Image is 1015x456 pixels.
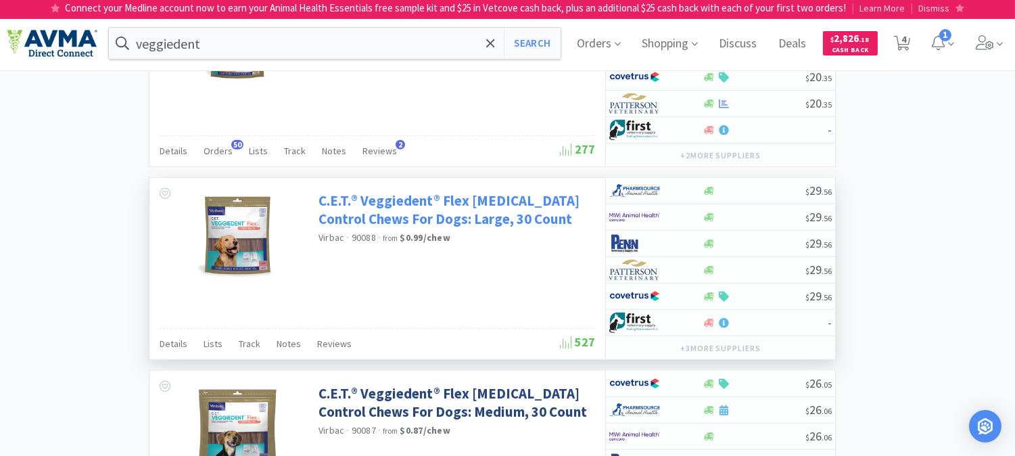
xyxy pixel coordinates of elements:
[609,207,660,227] img: f6b2451649754179b5b4e0c70c3f7cb0_2.png
[831,32,870,45] span: 2,826
[609,120,660,140] img: 67d67680309e4a0bb49a5ff0391dcc42_6.png
[805,262,832,277] span: 29
[805,73,809,83] span: $
[572,16,626,70] span: Orders
[911,1,914,14] span: |
[774,38,812,50] a: Deals
[352,424,376,436] span: 90087
[504,28,560,59] button: Search
[347,424,350,436] span: ·
[193,191,281,279] img: 40ecfb3bd56549178f2df670cc4f5d28_393394.jpg
[383,233,398,243] span: from
[805,213,809,223] span: $
[859,35,870,44] span: . 18
[805,99,809,110] span: $
[823,25,878,62] a: $2,826.18Cash Back
[831,35,834,44] span: $
[805,375,832,391] span: 26
[284,145,306,157] span: Track
[239,338,260,350] span: Track
[969,410,1001,442] div: Open Intercom Messenger
[318,231,345,244] a: Virbac
[714,38,763,50] a: Discuss
[822,266,832,276] span: . 56
[609,233,660,254] img: e1133ece90fa4a959c5ae41b0808c578_9.png
[774,16,812,70] span: Deals
[901,12,906,66] span: 4
[822,240,832,250] span: . 56
[828,122,832,137] span: -
[322,145,346,157] span: Notes
[383,426,398,436] span: from
[828,315,832,330] span: -
[805,235,832,251] span: 29
[805,240,809,250] span: $
[318,191,592,229] a: C.E.T.® Veggiedent® Flex [MEDICAL_DATA] Control Chews For Dogs: Large, 30 Count
[378,231,381,244] span: ·
[674,146,768,165] button: +2more suppliers
[7,29,97,58] img: e4e33dab9f054f5782a47901c742baa9_102.png
[822,73,832,83] span: . 35
[805,187,809,197] span: $
[609,67,660,87] img: 77fca1acd8b6420a9015268ca798ef17_1.png
[318,384,592,421] a: C.E.T.® Veggiedent® Flex [MEDICAL_DATA] Control Chews For Dogs: Medium, 30 Count
[805,432,809,442] span: $
[609,373,660,394] img: 77fca1acd8b6420a9015268ca798ef17_1.png
[609,400,660,420] img: 7915dbd3f8974342a4dc3feb8efc1740_58.png
[609,426,660,447] img: f6b2451649754179b5b4e0c70c3f7cb0_2.png
[609,260,660,280] img: f5e969b455434c6296c6d81ef179fa71_3.png
[805,266,809,276] span: $
[231,140,243,150] span: 50
[609,93,660,114] img: f5e969b455434c6296c6d81ef179fa71_3.png
[609,313,660,333] img: 67d67680309e4a0bb49a5ff0391dcc42_6.png
[352,231,376,244] span: 90088
[400,424,451,436] strong: $0.87 / chew
[249,145,268,157] span: Lists
[109,28,561,59] input: Search by item, sku, manufacturer, ingredient, size...
[805,406,809,416] span: $
[852,1,855,14] span: |
[396,140,405,150] span: 2
[674,339,768,358] button: +3more suppliers
[560,141,595,157] span: 277
[822,292,832,302] span: . 56
[204,338,222,350] span: Lists
[805,380,809,390] span: $
[805,428,832,444] span: 26
[400,231,451,244] strong: $0.99 / chew
[805,292,809,302] span: $
[637,16,703,70] span: Shopping
[560,334,595,350] span: 527
[822,380,832,390] span: . 05
[860,2,905,14] span: Learn More
[805,402,832,417] span: 26
[919,2,950,14] span: Dismiss
[889,39,916,51] a: 4
[805,95,832,111] span: 20
[822,187,832,197] span: . 56
[939,29,951,41] span: 1
[805,69,832,85] span: 20
[204,145,233,157] span: Orders
[831,47,870,55] span: Cash Back
[317,338,352,350] span: Reviews
[160,145,187,157] span: Details
[362,145,397,157] span: Reviews
[822,99,832,110] span: . 35
[318,424,345,436] a: Virbac
[805,183,832,198] span: 29
[347,231,350,244] span: ·
[822,406,832,416] span: . 06
[822,213,832,223] span: . 56
[609,286,660,306] img: 77fca1acd8b6420a9015268ca798ef17_1.png
[805,288,832,304] span: 29
[160,338,187,350] span: Details
[378,424,381,436] span: ·
[277,338,301,350] span: Notes
[714,16,763,70] span: Discuss
[822,432,832,442] span: . 06
[805,209,832,225] span: 29
[609,181,660,201] img: 7915dbd3f8974342a4dc3feb8efc1740_58.png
